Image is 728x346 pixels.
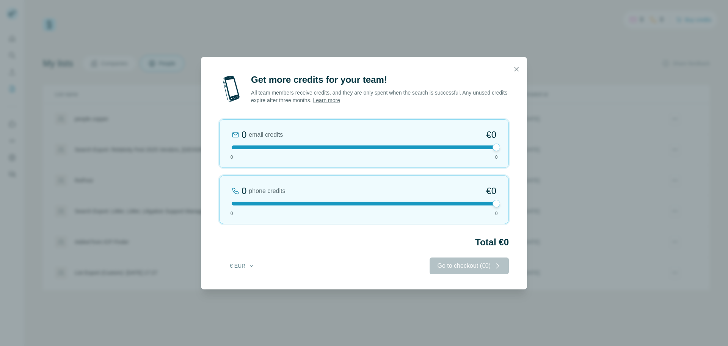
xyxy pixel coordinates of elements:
h2: Total €0 [219,236,509,248]
p: All team members receive credits, and they are only spent when the search is successful. Any unus... [251,89,509,104]
span: €0 [486,129,496,141]
span: 0 [495,210,498,217]
span: phone credits [249,186,285,196]
a: Learn more [313,97,340,103]
span: 0 [231,210,233,217]
div: 0 [242,185,246,197]
span: 0 [495,154,498,161]
span: email credits [249,130,283,139]
span: €0 [486,185,496,197]
span: 0 [231,154,233,161]
img: mobile-phone [219,74,243,104]
div: 0 [242,129,246,141]
button: € EUR [224,259,260,273]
